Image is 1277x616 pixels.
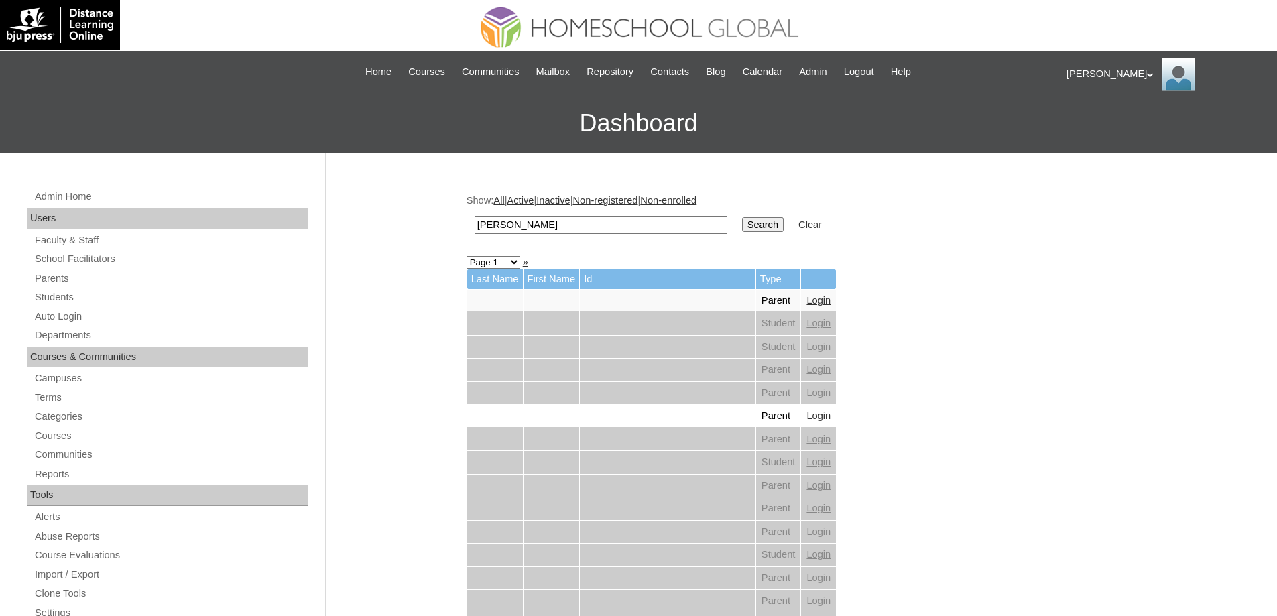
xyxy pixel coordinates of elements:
td: Parent [756,567,801,590]
td: Parent [756,590,801,613]
a: Non-enrolled [640,195,696,206]
div: [PERSON_NAME] [1067,58,1264,91]
a: Courses [402,64,452,80]
a: Login [806,318,831,328]
td: Last Name [467,269,523,289]
a: Alerts [34,509,308,526]
td: First Name [524,269,580,289]
td: Parent [756,382,801,405]
a: Reports [34,466,308,483]
a: Login [806,503,831,513]
a: Clone Tools [34,585,308,602]
td: Type [756,269,801,289]
td: Student [756,544,801,566]
a: Calendar [736,64,789,80]
a: School Facilitators [34,251,308,267]
a: Parents [34,270,308,287]
a: Login [806,526,831,537]
a: Admin Home [34,188,308,205]
a: Import / Export [34,566,308,583]
a: Clear [798,219,822,230]
a: All [493,195,504,206]
td: Parent [756,405,801,428]
span: Communities [462,64,520,80]
td: Parent [756,290,801,312]
div: Users [27,208,308,229]
a: Active [507,195,534,206]
a: Login [806,364,831,375]
a: Blog [699,64,732,80]
a: Departments [34,327,308,344]
h3: Dashboard [7,93,1270,153]
a: Login [806,456,831,467]
a: Login [806,387,831,398]
span: Repository [587,64,633,80]
a: Login [806,549,831,560]
a: Login [806,410,831,421]
span: Mailbox [536,64,570,80]
span: Calendar [743,64,782,80]
span: Help [891,64,911,80]
a: Students [34,289,308,306]
a: Repository [580,64,640,80]
a: Login [806,341,831,352]
td: Parent [756,497,801,520]
input: Search [475,216,727,234]
td: Parent [756,521,801,544]
a: Terms [34,389,308,406]
img: Ariane Ebuen [1162,58,1195,91]
a: Help [884,64,918,80]
td: Parent [756,359,801,381]
span: Blog [706,64,725,80]
a: Abuse Reports [34,528,308,545]
a: Admin [792,64,834,80]
a: Login [806,572,831,583]
a: Courses [34,428,308,444]
a: Login [806,295,831,306]
div: Tools [27,485,308,506]
img: logo-white.png [7,7,113,43]
input: Search [742,217,784,232]
span: Admin [799,64,827,80]
a: Communities [455,64,526,80]
a: Course Evaluations [34,547,308,564]
a: Auto Login [34,308,308,325]
td: Parent [756,475,801,497]
a: Categories [34,408,308,425]
span: Home [365,64,391,80]
a: Logout [837,64,881,80]
span: Courses [408,64,445,80]
span: Logout [844,64,874,80]
td: Student [756,336,801,359]
span: Contacts [650,64,689,80]
a: Communities [34,446,308,463]
div: Courses & Communities [27,347,308,368]
a: Faculty & Staff [34,232,308,249]
a: » [523,257,528,267]
td: Student [756,451,801,474]
a: Mailbox [530,64,577,80]
a: Login [806,480,831,491]
a: Contacts [644,64,696,80]
td: Parent [756,428,801,451]
a: Login [806,434,831,444]
div: Show: | | | | [467,194,1130,241]
td: Student [756,312,801,335]
a: Campuses [34,370,308,387]
td: Id [580,269,755,289]
a: Non-registered [573,195,638,206]
a: Inactive [536,195,570,206]
a: Home [359,64,398,80]
a: Login [806,595,831,606]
